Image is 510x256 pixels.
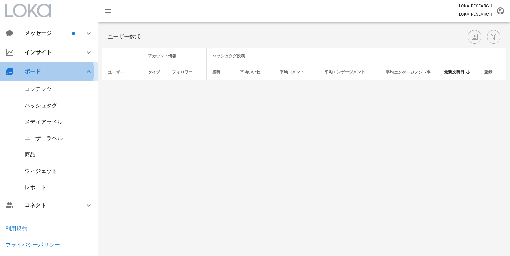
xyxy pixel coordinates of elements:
[25,49,76,56] div: インサイト
[25,86,52,92] a: コンテンツ
[5,242,60,248] a: プライバシーポリシー
[459,11,492,18] p: LOKA RESEARCH
[484,70,492,74] span: 登録
[386,70,431,75] span: 平均エンゲージメント率
[25,151,35,158] a: 商品
[25,135,63,141] a: ユーザーラベル
[25,102,57,109] a: ハッシュタグ
[108,33,141,41] span: ユーザー数: 0
[25,119,63,125] a: メディアラベル
[25,168,57,174] a: ウィジェット
[25,184,46,191] a: レポート
[206,48,478,64] th: ハッシュタグ投稿
[108,70,124,75] span: ユーザー
[240,70,260,74] span: 平均いいね
[25,202,76,208] div: コネクト
[172,70,192,74] span: フォロワー
[142,48,207,64] th: アカウント情報
[324,70,365,74] span: 平均エンゲージメント
[459,3,492,10] p: LOKA RESEARCH
[72,32,75,35] span: バッジ
[5,225,27,232] a: 利用規約
[444,70,464,74] span: 最新投稿日
[25,30,71,36] div: メッセージ
[212,70,220,74] span: 投稿
[280,70,304,74] span: 平均コメント
[148,70,160,75] span: タイプ
[25,68,76,75] div: ボード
